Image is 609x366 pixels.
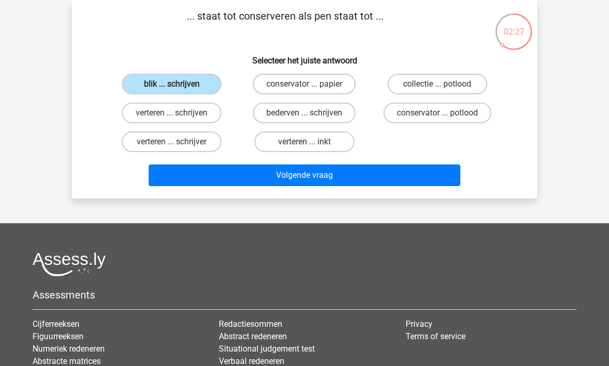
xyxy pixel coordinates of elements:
[149,164,461,186] button: Volgende vraag
[253,103,356,123] label: bederven ... schrijven
[219,331,287,341] a: Abstract redeneren
[88,47,521,65] h6: Selecteer het juiste antwoord
[219,344,315,354] a: Situational judgement test
[122,103,221,123] label: verteren ... schrijven
[383,103,491,123] label: conservator ... potlood
[254,131,354,152] label: verteren ... inkt
[33,344,105,354] a: Numeriek redeneren
[122,131,221,152] label: verteren ... schrijver
[33,356,101,366] a: Abstracte matrices
[388,74,487,94] label: collectie ... potlood
[219,319,282,329] a: Redactiesommen
[406,331,466,341] a: Terms of service
[88,8,482,39] p: ... staat tot conserveren als pen staat tot ...
[33,331,84,341] a: Figuurreeksen
[122,74,221,94] label: blik ... schrijven
[494,12,533,38] div: 02:27
[33,319,79,329] a: Cijferreeksen
[33,289,576,301] h5: Assessments
[219,356,284,366] a: Verbaal redeneren
[253,74,356,94] label: conservator ... papier
[406,319,432,329] a: Privacy
[33,252,106,276] img: Assessly logo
